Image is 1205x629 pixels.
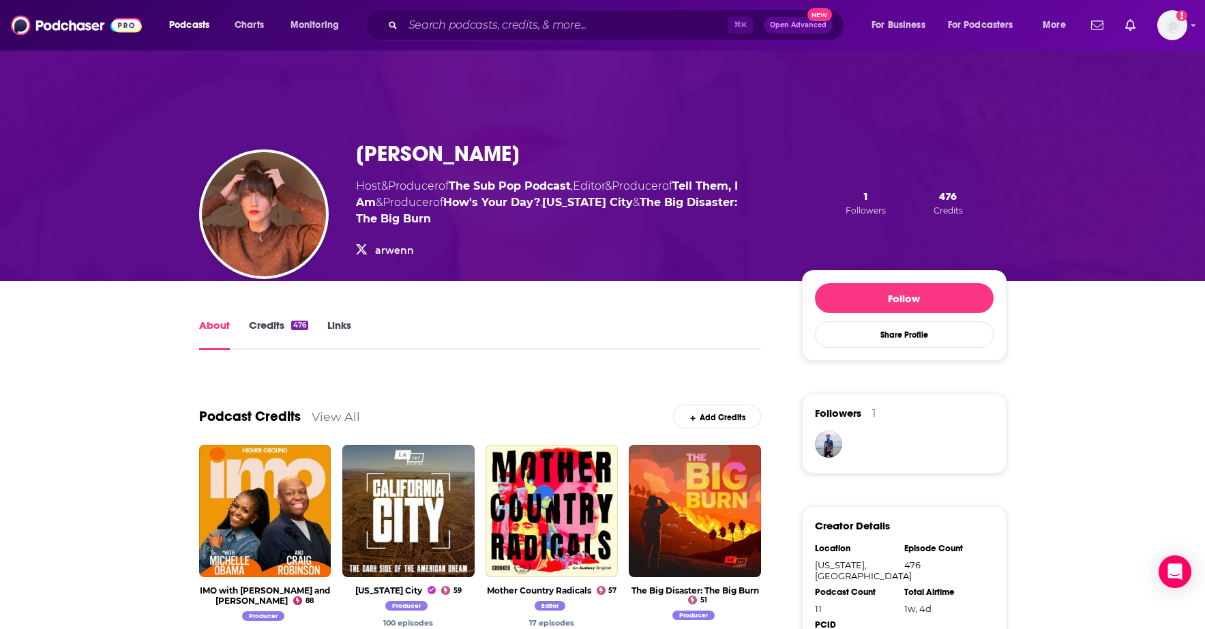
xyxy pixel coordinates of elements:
[904,543,985,554] div: Episode Count
[1120,14,1141,37] a: Show notifications dropdown
[355,585,436,596] span: [US_STATE] City
[948,16,1013,35] span: For Podcasters
[1157,10,1187,40] button: Show profile menu
[306,598,314,604] span: 88
[385,603,431,613] a: Arwen Nicks
[612,179,662,192] span: Producer
[633,196,640,209] span: &
[355,585,436,596] a: California City
[535,603,569,613] a: Arwen Nicks
[385,601,428,611] span: Producer
[770,22,827,29] span: Open Advanced
[535,601,565,611] span: Editor
[438,179,571,192] span: of
[700,598,707,603] span: 51
[728,16,753,34] span: ⌘ K
[11,12,142,38] img: Podchaser - Follow, Share and Rate Podcasts
[571,179,573,192] span: ,
[815,543,895,554] div: Location
[872,407,876,420] div: 1
[403,14,728,36] input: Search podcasts, credits, & more...
[540,196,542,209] span: ,
[815,321,994,348] button: Share Profile
[376,196,383,209] span: &
[235,16,264,35] span: Charts
[199,319,230,350] a: About
[383,618,433,628] a: Arwen Nicks
[904,603,932,614] span: 271 hours, 58 minutes, 47 seconds
[597,586,617,595] a: 57
[872,16,925,35] span: For Business
[356,179,381,192] span: Host
[1086,14,1109,37] a: Show notifications dropdown
[242,613,288,623] a: Arwen Nicks
[815,587,895,598] div: Podcast Count
[1033,14,1083,36] button: open menu
[904,587,985,598] div: Total Airtime
[846,205,886,216] span: Followers
[453,588,462,594] span: 59
[904,559,985,570] div: 476
[383,196,433,209] span: Producer
[815,519,890,532] h3: Creator Details
[1159,555,1191,588] div: Open Intercom Messenger
[160,14,227,36] button: open menu
[815,603,895,614] div: 11
[356,141,520,167] h1: [PERSON_NAME]
[441,586,462,595] a: 59
[200,585,330,606] a: IMO with Michelle Obama and Craig Robinson
[1043,16,1066,35] span: More
[199,408,301,425] a: Podcast Credits
[815,407,861,420] span: Followers
[815,430,842,458] img: ryanweadon
[291,16,339,35] span: Monitoring
[381,179,388,192] span: &
[934,205,963,216] span: Credits
[487,585,591,596] a: Mother Country Radicals
[672,613,718,622] a: Arwen Nicks
[242,611,284,621] span: Producer
[631,585,759,596] a: The Big Disaster: The Big Burn
[688,596,707,604] a: 51
[529,618,574,628] a: Arwen Nicks
[433,196,540,209] span: of
[815,559,895,581] div: [US_STATE], [GEOGRAPHIC_DATA]
[605,179,612,192] span: &
[672,611,715,620] span: Producer
[375,244,414,257] a: arwenn
[862,14,942,36] button: open menu
[608,588,616,594] span: 57
[673,405,761,428] a: Add Credits
[929,189,967,216] button: 476Credits
[939,14,1033,36] button: open menu
[807,8,832,21] span: New
[202,152,326,276] img: Arwen Nicks
[449,179,571,192] a: The Sub Pop Podcast
[443,196,540,209] a: How's Your Day?
[939,190,957,203] span: 476
[378,10,857,41] div: Search podcasts, credits, & more...
[169,16,209,35] span: Podcasts
[226,14,272,36] a: Charts
[312,409,360,424] a: View All
[842,189,890,216] button: 1Followers
[1157,10,1187,40] span: Logged in as jennifer.garay
[249,319,308,350] a: Credits476
[281,14,357,36] button: open menu
[293,596,314,605] a: 88
[327,319,351,350] a: Links
[1176,10,1187,21] svg: Add a profile image
[764,17,833,33] button: Open AdvancedNew
[863,190,869,203] span: 1
[291,321,308,330] div: 476
[815,283,994,313] button: Follow
[542,196,633,209] a: California City
[1157,10,1187,40] img: User Profile
[388,179,438,192] span: Producer
[573,179,605,192] span: Editor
